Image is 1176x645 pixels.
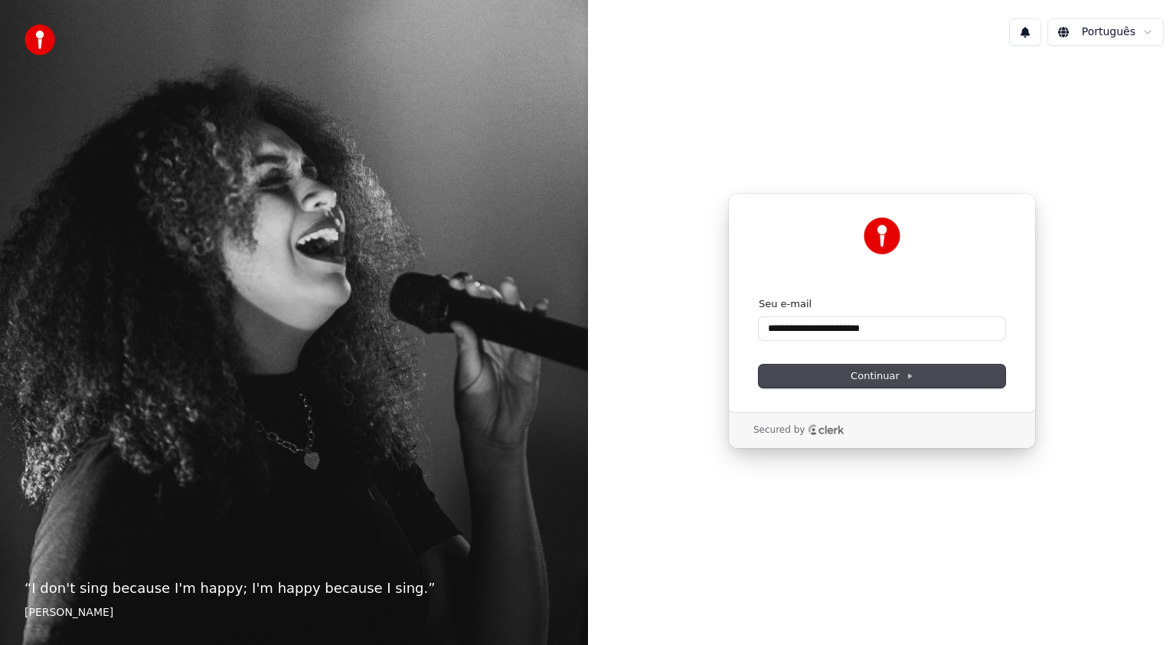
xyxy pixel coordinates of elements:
[759,365,1005,388] button: Continuar
[864,218,900,254] img: Youka
[24,578,563,599] p: “ I don't sing because I'm happy; I'm happy because I sing. ”
[24,25,55,55] img: youka
[753,424,805,437] p: Secured by
[759,297,812,311] label: Seu e-mail
[851,369,913,383] span: Continuar
[24,605,563,620] footer: [PERSON_NAME]
[808,424,844,435] a: Clerk logo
